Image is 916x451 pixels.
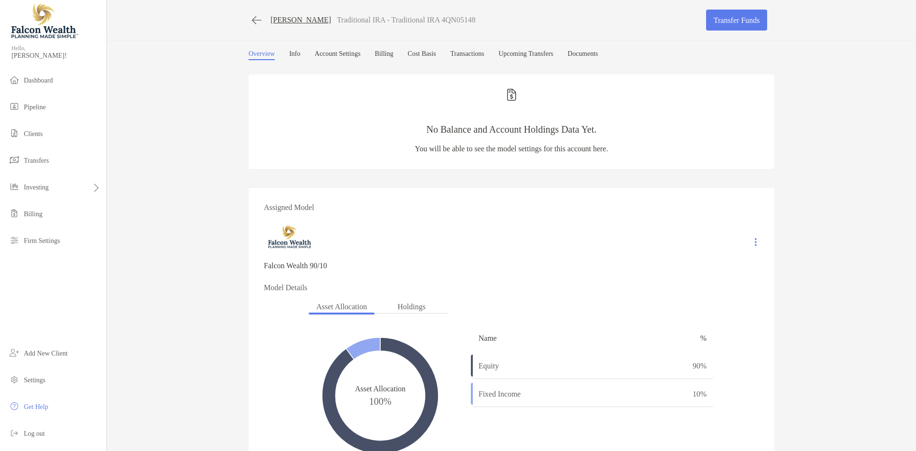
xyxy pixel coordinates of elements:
[271,16,331,24] a: [PERSON_NAME]
[450,50,484,60] a: Transactions
[479,360,570,372] p: Equity
[9,234,20,246] img: firm-settings icon
[24,104,46,111] span: Pipeline
[9,374,20,385] img: settings icon
[661,388,707,400] p: 10 %
[9,74,20,85] img: dashboard icon
[479,388,570,400] p: Fixed Income
[24,77,53,84] span: Dashboard
[661,360,707,372] p: 90 %
[24,210,42,218] span: Billing
[24,237,60,244] span: Firm Settings
[315,50,361,60] a: Account Settings
[755,238,757,246] img: Icon List Menu
[24,130,43,137] span: Clients
[9,154,20,166] img: transfers icon
[24,157,49,164] span: Transfers
[337,16,476,24] p: Traditional IRA - Traditional IRA 4QN05148
[9,400,20,412] img: get-help icon
[264,203,759,212] h3: Assigned Model
[661,332,707,344] p: %
[24,430,45,437] span: Log out
[9,347,20,358] img: add_new_client icon
[375,50,394,60] a: Billing
[9,208,20,219] img: billing icon
[390,301,433,313] li: Holdings
[9,427,20,439] img: logout icon
[24,350,68,357] span: Add New Client
[479,332,570,344] p: Name
[415,124,608,136] p: No Balance and Account Holdings Data Yet.
[415,143,608,155] p: You will be able to see the model settings for this account here.
[9,127,20,139] img: clients icon
[568,50,598,60] a: Documents
[355,384,406,393] span: Asset Allocation
[264,220,759,254] img: Company image
[309,301,375,313] li: Asset Allocation
[24,377,45,384] span: Settings
[264,262,327,270] h3: Falcon Wealth 90/10
[407,50,436,60] a: Cost Basis
[289,50,300,60] a: Info
[24,184,49,191] span: Investing
[249,50,275,60] a: Overview
[9,101,20,112] img: pipeline icon
[499,50,553,60] a: Upcoming Transfers
[24,403,48,410] span: Get Help
[264,282,759,294] p: Model Details
[706,10,767,31] a: Transfer Funds
[11,4,78,38] img: Falcon Wealth Planning Logo
[9,181,20,192] img: investing icon
[11,52,101,60] span: [PERSON_NAME]!
[369,393,392,407] span: 100%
